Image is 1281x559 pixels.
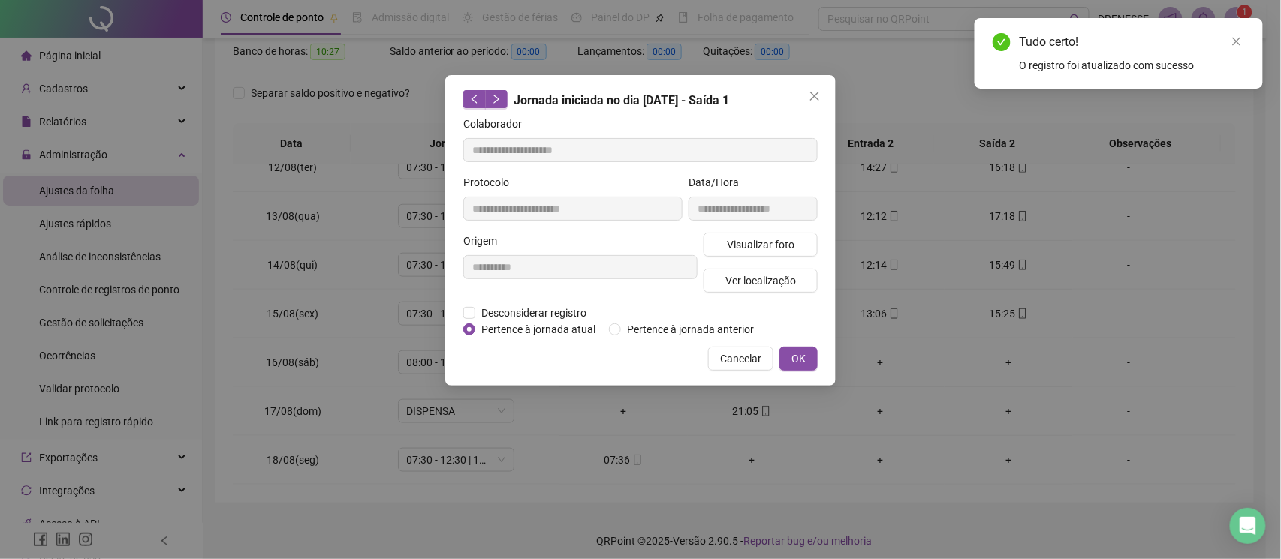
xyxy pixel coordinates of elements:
[791,350,806,367] span: OK
[779,347,818,371] button: OK
[1231,36,1242,47] span: close
[704,233,818,257] button: Visualizar foto
[704,269,818,293] button: Ver localização
[993,33,1011,51] span: check-circle
[708,347,773,371] button: Cancelar
[463,116,532,132] label: Colaborador
[727,236,794,253] span: Visualizar foto
[1020,33,1245,51] div: Tudo certo!
[463,174,519,191] label: Protocolo
[720,350,761,367] span: Cancelar
[1228,33,1245,50] a: Close
[1230,508,1266,544] div: Open Intercom Messenger
[463,90,486,108] button: left
[475,305,592,321] span: Desconsiderar registro
[621,321,760,338] span: Pertence à jornada anterior
[1020,57,1245,74] div: O registro foi atualizado com sucesso
[463,233,507,249] label: Origem
[491,94,502,104] span: right
[803,84,827,108] button: Close
[463,90,818,110] div: Jornada iniciada no dia [DATE] - Saída 1
[469,94,480,104] span: left
[689,174,749,191] label: Data/Hora
[725,272,796,289] span: Ver localização
[485,90,508,108] button: right
[475,321,601,338] span: Pertence à jornada atual
[809,90,821,102] span: close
